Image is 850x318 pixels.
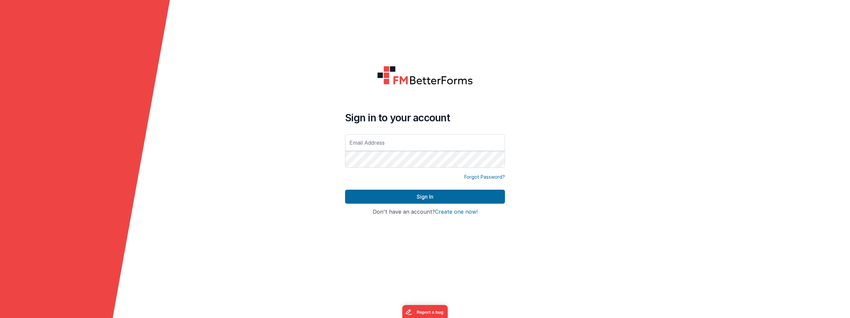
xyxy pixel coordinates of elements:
[345,112,505,124] h4: Sign in to your account
[345,134,505,151] input: Email Address
[345,190,505,204] button: Sign In
[345,209,505,215] h4: Don't have an account?
[464,174,505,180] a: Forgot Password?
[435,209,478,215] button: Create one now!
